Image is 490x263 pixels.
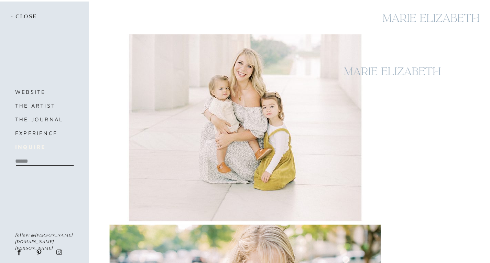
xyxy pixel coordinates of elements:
a: experience [15,128,81,138]
b: inquire [15,144,45,150]
a: the artist [15,101,73,110]
a: inquire [15,142,73,152]
h2: - close [11,13,40,21]
p: follow @[PERSON_NAME][DOMAIN_NAME][PERSON_NAME] [15,231,74,244]
a: website [15,87,73,97]
a: the journal [15,114,73,124]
